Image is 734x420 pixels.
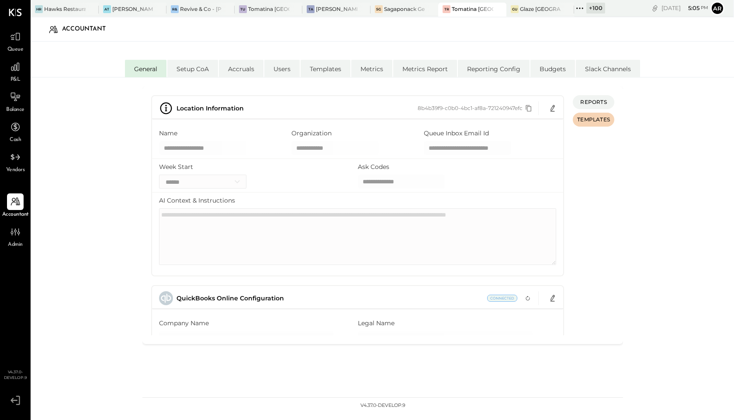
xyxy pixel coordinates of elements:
[177,294,284,302] span: QuickBooks Online Configuration
[576,60,640,77] li: Slack Channels
[0,224,30,249] a: Admin
[112,5,154,13] div: [PERSON_NAME] Test Create
[530,60,575,77] li: Budgets
[418,104,535,113] div: 8b4b39f9-c0b0-4bc1-af8a-721240947efc
[580,98,606,106] span: REPORTS
[375,5,383,13] div: SG
[103,5,111,13] div: AT
[511,5,519,13] div: GU
[487,295,517,302] span: Current Status: Connected
[661,4,708,12] div: [DATE]
[44,5,86,13] div: Hawks Restaurant
[351,60,392,77] li: Metrics
[10,136,21,144] span: Cash
[291,129,332,138] label: Organization
[6,166,25,174] span: Vendors
[0,193,30,219] a: Accountant
[710,1,724,15] button: Ar
[573,95,614,109] button: REPORTS
[573,113,614,127] button: TEMPLATES
[393,60,457,77] li: Metrics Report
[159,162,193,171] label: Week Start
[358,319,395,327] label: Legal Name
[0,149,30,174] a: Vendors
[2,211,29,219] span: Accountant
[586,3,605,14] div: + 100
[8,241,23,249] span: Admin
[219,60,263,77] li: Accruals
[7,46,24,54] span: Queue
[62,22,114,36] div: Accountant
[452,5,493,13] div: Tomatina [GEOGRAPHIC_DATA]
[358,162,389,171] label: Ask Codes
[239,5,247,13] div: TU
[35,5,43,13] div: HR
[424,129,489,138] label: Queue Inbox Email Id
[0,59,30,84] a: P&L
[177,104,244,112] span: Location Information
[520,5,561,13] div: Glaze [GEOGRAPHIC_DATA] - 110 Uni
[159,196,235,205] label: AI Context & Instructions
[360,402,405,409] div: v 4.37.0-develop.9
[384,5,426,13] div: Sagaponack General Store
[577,116,610,123] span: TEMPLATES
[651,3,659,13] div: copy link
[167,60,218,77] li: Setup CoA
[180,5,222,13] div: Revive & Co - [PERSON_NAME]
[523,104,535,113] button: Copy id
[171,5,179,13] div: R&
[159,319,209,327] label: Company Name
[0,28,30,54] a: Queue
[159,129,177,138] label: Name
[264,60,300,77] li: Users
[316,5,357,13] div: [PERSON_NAME][GEOGRAPHIC_DATA]
[0,89,30,114] a: Balance
[443,5,450,13] div: TR
[301,60,350,77] li: Templates
[10,76,21,84] span: P&L
[248,5,290,13] div: Tomatina [GEOGRAPHIC_DATA]
[6,106,24,114] span: Balance
[0,119,30,144] a: Cash
[125,60,166,77] li: General
[458,60,530,77] li: Reporting Config
[307,5,315,13] div: TA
